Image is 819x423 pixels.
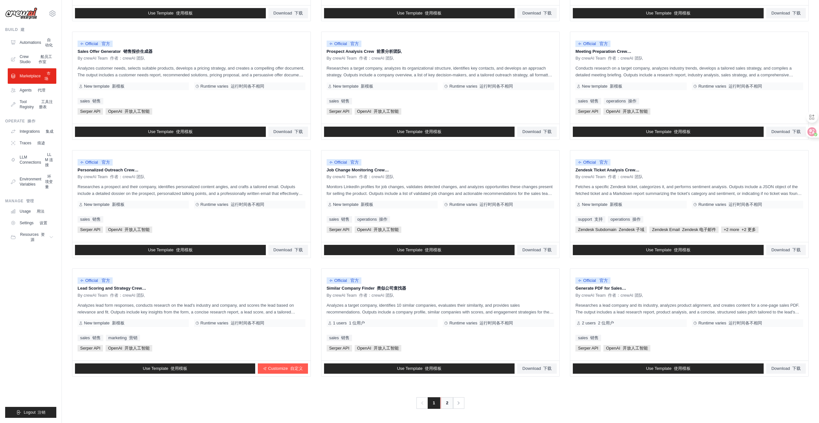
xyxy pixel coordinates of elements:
a: sales 销售 [327,335,352,341]
font: 官方 [600,278,608,283]
span: Official [575,277,610,284]
a: Marketplace 市场 [8,68,56,84]
span: 2 users [582,321,614,326]
font: 操作 [632,217,641,222]
a: sales 销售 [575,98,601,104]
p: Lead Scoring and Strategy Crew [78,285,305,292]
span: Use Template [148,247,192,253]
span: Download [274,129,303,134]
font: 运行时间各不相同 [479,321,513,325]
font: 作者：crewAI 团队 [359,56,394,61]
a: Environment Variables 环境变量 [8,171,56,192]
p: Conducts research on a target company, analyzes industry trends, develops a tailored sales strate... [575,65,803,78]
span: Use Template [646,129,690,134]
span: Use Template [646,366,690,371]
a: Use Template 使用模板 [75,127,266,137]
span: Use Template [397,129,442,134]
font: 销售 [341,99,349,103]
a: Integrations 集成 [8,126,56,137]
a: Use Template 使用模板 [324,8,515,18]
p: Researches a target company, analyzes its organizational structure, identifies key contacts, and ... [327,65,554,78]
font: 使用模板 [176,129,193,134]
font: 销售 [590,335,599,340]
font: 下载 [792,129,801,134]
font: 下载 [543,11,552,15]
a: operations 操作 [604,98,639,104]
font: 使用模板 [674,247,691,252]
font: 市场 [44,71,51,81]
font: 新模板 [112,84,125,89]
font: 开放人工智能 [623,346,648,351]
span: OpenAI [355,345,401,351]
font: 船员工作室 [39,54,52,64]
span: New template [582,84,622,89]
p: Fetches a specific Zendesk ticket, categorizes it, and performs sentiment analysis. Outputs inclu... [575,183,803,197]
span: By crewAI Team [327,293,394,298]
span: Runtime varies [200,202,264,207]
span: Official [327,159,362,166]
font: 下载 [792,247,801,252]
font: 运行时间各不相同 [729,321,762,325]
button: Resources 资源 [8,229,56,245]
font: +2 更多 [741,227,756,232]
a: Automations 自动化 [8,35,56,50]
span: Download [274,247,303,253]
a: Download 下载 [268,8,308,18]
font: 新模板 [610,84,622,89]
span: Runtime varies [698,202,762,207]
span: New template [333,202,374,207]
p: Similar Company Finder [327,285,554,292]
span: Serper API [327,345,352,351]
font: 使用模板 [425,11,442,15]
a: Download 下载 [517,127,557,137]
font: 新模板 [361,202,373,207]
font: 自动化 [45,38,53,47]
font: 下载 [294,247,303,252]
font: 下载 [294,129,303,134]
span: OpenAI [603,108,650,115]
span: Download [522,129,552,134]
font: 销售 [590,99,599,103]
font: 开放人工智能 [623,109,648,114]
font: 下载 [543,366,552,371]
p: Prospect Analysis Crew [327,48,554,55]
font: 使用模板 [176,247,193,252]
span: Use Template [148,129,192,134]
font: 使用模板 [171,366,187,371]
font: 官方 [350,41,359,46]
font: Zendesk 电子邮件 [682,227,716,232]
a: LLM Connections LLM 连接 [8,149,56,170]
a: Use Template 使用模板 [324,127,515,137]
span: Runtime varies [449,84,513,89]
font: 下载 [792,11,801,15]
span: Use Template [148,11,192,16]
span: New template [84,202,125,207]
font: 销售 [92,99,101,103]
span: Download [771,129,801,134]
a: sales 销售 [575,335,601,341]
font: 开放人工智能 [374,109,399,114]
div: Build [5,27,56,32]
font: 设置 [40,221,47,225]
span: New template [582,202,622,207]
font: 运行时间各不相同 [479,202,513,207]
a: sales 销售 [78,98,103,104]
font: 开放人工智能 [125,109,150,114]
a: Download 下载 [766,8,806,18]
font: 新模板 [361,84,373,89]
span: By crewAI Team [78,56,145,61]
div: Manage [5,198,56,204]
span: Use Template [646,247,690,253]
span: Download [274,11,303,16]
font: 前景分析团队 [377,49,402,54]
a: Crew Studio 船员工作室 [8,52,56,67]
font: 官方 [600,160,608,165]
font: LLM 连接 [45,152,53,167]
font: 开放人工智能 [374,346,399,351]
span: 1 users [333,321,365,326]
span: By crewAI Team [575,174,643,179]
span: Official [78,159,113,166]
font: 作者：crewAI 团队 [359,174,394,179]
font: 开放人工智能 [374,227,399,232]
img: Logo [5,7,37,20]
